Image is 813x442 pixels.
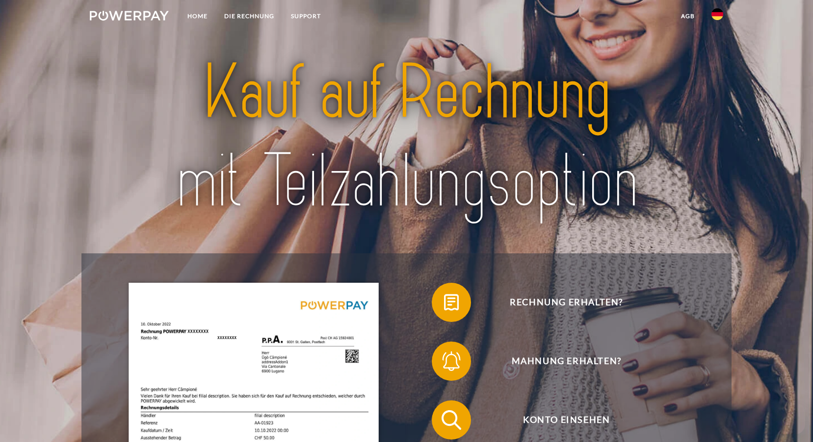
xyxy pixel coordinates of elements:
[179,7,216,25] a: Home
[90,11,169,21] img: logo-powerpay-white.svg
[711,8,723,20] img: de
[432,342,687,381] button: Mahnung erhalten?
[439,290,464,315] img: qb_bill.svg
[446,342,686,381] span: Mahnung erhalten?
[432,283,687,322] button: Rechnung erhalten?
[283,7,329,25] a: SUPPORT
[216,7,283,25] a: DIE RECHNUNG
[774,403,805,434] iframe: Schaltfläche zum Öffnen des Messaging-Fensters
[446,400,686,440] span: Konto einsehen
[432,400,687,440] button: Konto einsehen
[439,349,464,373] img: qb_bell.svg
[446,283,686,322] span: Rechnung erhalten?
[673,7,703,25] a: agb
[439,408,464,432] img: qb_search.svg
[121,44,692,230] img: title-powerpay_de.svg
